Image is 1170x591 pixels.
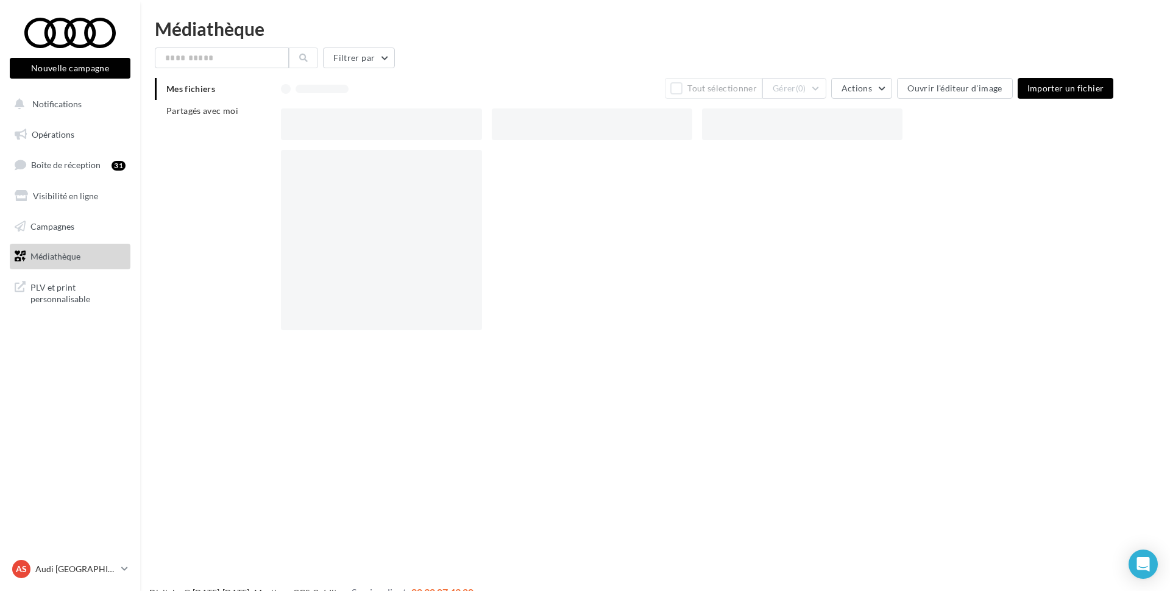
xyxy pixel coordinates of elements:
[112,161,126,171] div: 31
[166,105,238,116] span: Partagés avec moi
[32,129,74,140] span: Opérations
[323,48,395,68] button: Filtrer par
[7,244,133,269] a: Médiathèque
[30,221,74,231] span: Campagnes
[16,563,27,575] span: AS
[7,91,128,117] button: Notifications
[166,83,215,94] span: Mes fichiers
[1018,78,1114,99] button: Importer un fichier
[7,122,133,147] a: Opérations
[762,78,826,99] button: Gérer(0)
[897,78,1012,99] button: Ouvrir l'éditeur d'image
[35,563,116,575] p: Audi [GEOGRAPHIC_DATA]
[30,279,126,305] span: PLV et print personnalisable
[7,152,133,178] a: Boîte de réception31
[831,78,892,99] button: Actions
[30,251,80,261] span: Médiathèque
[7,214,133,239] a: Campagnes
[31,160,101,170] span: Boîte de réception
[10,58,130,79] button: Nouvelle campagne
[1027,83,1104,93] span: Importer un fichier
[1129,550,1158,579] div: Open Intercom Messenger
[665,78,762,99] button: Tout sélectionner
[10,557,130,581] a: AS Audi [GEOGRAPHIC_DATA]
[155,19,1155,38] div: Médiathèque
[842,83,872,93] span: Actions
[7,183,133,209] a: Visibilité en ligne
[796,83,806,93] span: (0)
[7,274,133,310] a: PLV et print personnalisable
[33,191,98,201] span: Visibilité en ligne
[32,99,82,109] span: Notifications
